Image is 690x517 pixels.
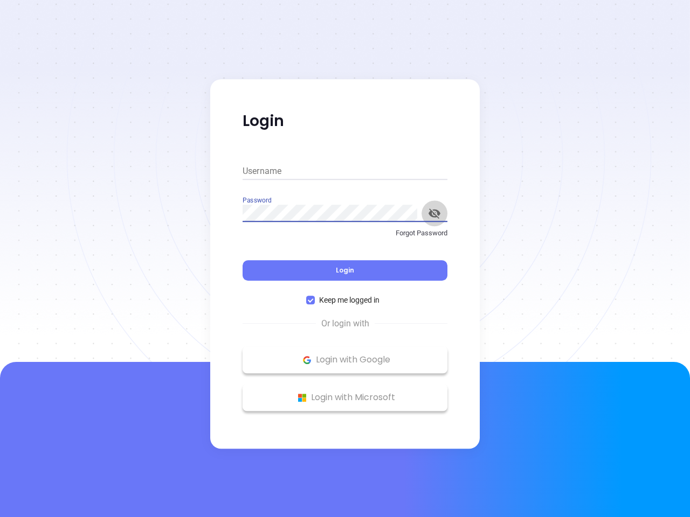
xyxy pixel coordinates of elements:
button: Microsoft Logo Login with Microsoft [243,384,447,411]
button: Google Logo Login with Google [243,346,447,373]
span: Login [336,266,354,275]
label: Password [243,197,271,204]
a: Forgot Password [243,228,447,247]
span: Or login with [316,317,375,330]
img: Google Logo [300,353,314,367]
p: Login [243,111,447,131]
p: Forgot Password [243,228,447,239]
button: Login [243,260,447,281]
button: toggle password visibility [422,200,447,226]
img: Microsoft Logo [295,391,309,404]
p: Login with Microsoft [248,389,442,406]
p: Login with Google [248,352,442,368]
span: Keep me logged in [315,294,384,306]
